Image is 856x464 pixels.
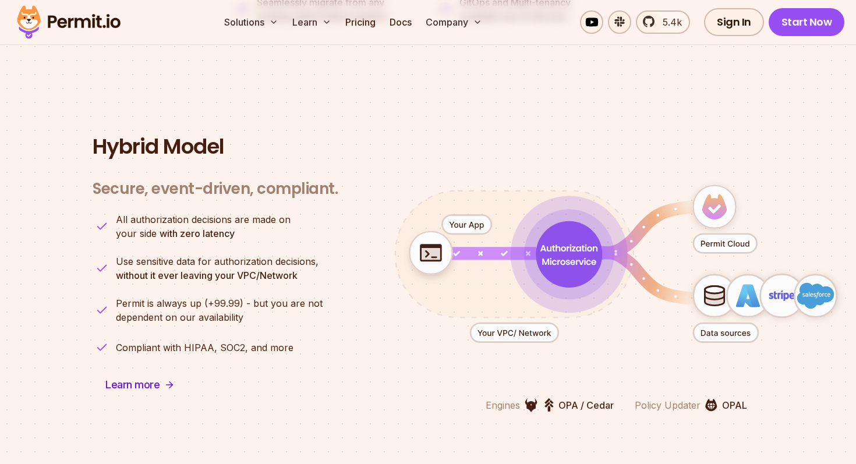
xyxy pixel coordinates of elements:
p: OPA / Cedar [558,398,614,412]
span: Learn more [105,377,160,393]
p: Engines [486,398,520,412]
a: Docs [385,10,416,34]
span: All authorization decisions are made on [116,212,291,226]
a: 5.4k [636,10,690,34]
h3: Secure, event-driven, compliant. [93,179,338,199]
span: Permit is always up (+99.99) - but you are not [116,296,323,310]
a: Start Now [769,8,845,36]
p: your side [116,212,291,240]
p: Policy Updater [635,398,701,412]
h2: Hybrid Model [93,135,763,158]
span: Use sensitive data for authorization decisions, [116,254,319,268]
a: Learn more [93,371,188,399]
p: dependent on our availability [116,296,323,324]
a: Pricing [341,10,380,34]
p: Compliant with HIPAA, SOC2, and more [116,341,293,355]
button: Learn [288,10,336,34]
button: Solutions [220,10,283,34]
p: OPAL [722,398,747,412]
strong: without it ever leaving your VPC/Network [116,270,298,281]
span: 5.4k [656,15,682,29]
a: Sign In [704,8,764,36]
img: Permit logo [12,2,126,42]
strong: with zero latency [160,228,235,239]
button: Company [421,10,487,34]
